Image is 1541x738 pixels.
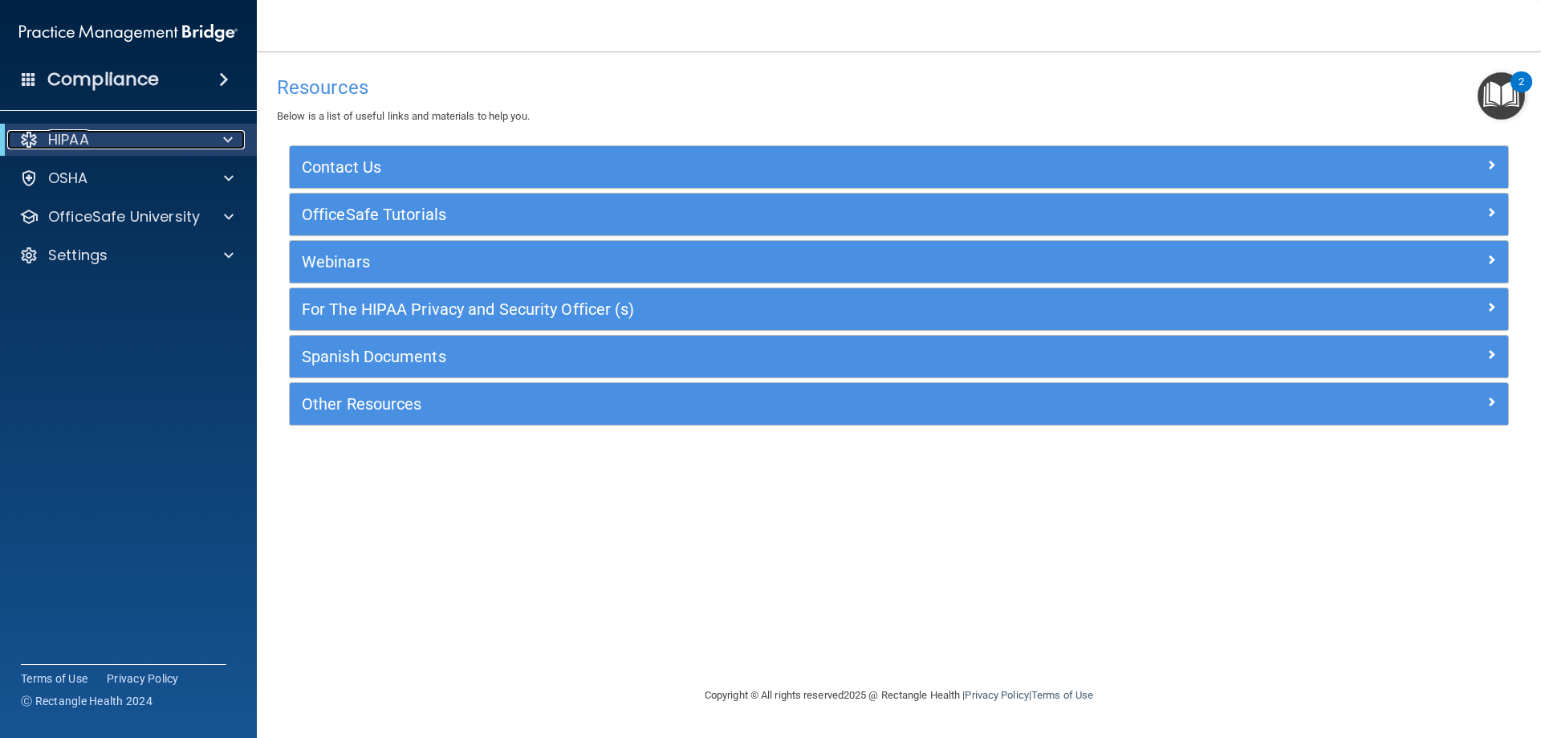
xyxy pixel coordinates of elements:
img: PMB logo [19,17,238,49]
a: Privacy Policy [965,689,1028,701]
a: Terms of Use [21,671,87,687]
a: OfficeSafe Tutorials [302,202,1496,227]
a: Settings [19,246,234,265]
span: Ⓒ Rectangle Health 2024 [21,693,152,709]
h5: For The HIPAA Privacy and Security Officer (s) [302,300,1192,318]
span: Below is a list of useful links and materials to help you. [277,110,530,122]
div: Copyright © All rights reserved 2025 @ Rectangle Health | | [606,670,1192,721]
div: 2 [1519,82,1524,103]
a: OSHA [19,169,234,188]
a: Privacy Policy [107,671,179,687]
a: HIPAA [19,130,233,149]
h5: OfficeSafe Tutorials [302,206,1192,223]
a: OfficeSafe University [19,207,234,226]
a: Other Resources [302,391,1496,417]
h5: Contact Us [302,158,1192,176]
button: Open Resource Center, 2 new notifications [1478,72,1525,120]
a: For The HIPAA Privacy and Security Officer (s) [302,296,1496,322]
p: OSHA [48,169,88,188]
a: Terms of Use [1031,689,1093,701]
h5: Spanish Documents [302,348,1192,365]
a: Contact Us [302,154,1496,180]
p: OfficeSafe University [48,207,200,226]
a: Webinars [302,249,1496,275]
p: Settings [48,246,108,265]
h4: Resources [277,77,1521,98]
p: HIPAA [48,130,89,149]
h5: Webinars [302,253,1192,271]
h4: Compliance [47,68,159,91]
a: Spanish Documents [302,344,1496,369]
h5: Other Resources [302,395,1192,413]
